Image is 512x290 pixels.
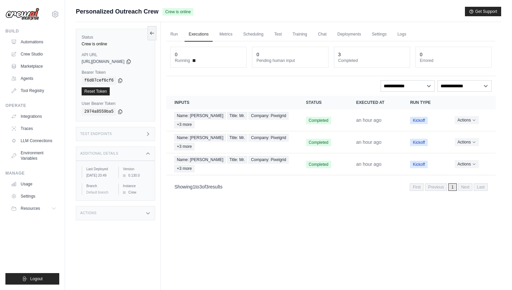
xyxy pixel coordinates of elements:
time: August 29, 2025 at 21:20 AST [356,161,382,167]
span: 1 [448,183,457,191]
a: Automations [8,37,59,47]
span: Name: [PERSON_NAME] [174,134,226,141]
span: [URL][DOMAIN_NAME] [82,59,125,64]
a: Scheduling [239,27,268,42]
a: Traces [8,123,59,134]
span: Crew is online [163,8,193,16]
label: Branch [86,183,113,188]
label: API URL [82,52,149,58]
span: Name: [PERSON_NAME] [174,112,226,119]
span: Kickoff [410,161,428,168]
button: Actions for execution [455,116,479,124]
a: Deployments [333,27,365,42]
div: Manage [5,171,59,176]
a: Crew Studio [8,49,59,60]
time: August 29, 2025 at 20:49 AST [86,174,106,177]
code: 2974a8559ba5 [82,108,116,116]
nav: Pagination [166,178,496,195]
span: Company: Pixelgrid [249,156,289,163]
span: Logout [30,276,43,282]
span: Default branch [86,191,108,194]
button: Actions for execution [455,138,479,146]
nav: Pagination [410,183,488,191]
span: +3 more [174,143,194,150]
div: Build [5,28,59,34]
section: Crew executions table [166,96,496,195]
span: Kickoff [410,117,428,124]
label: Instance [123,183,149,188]
a: View execution details for Name [174,134,290,150]
span: Previous [425,183,447,191]
button: Get Support [465,7,501,16]
label: Bearer Token [82,70,149,75]
h3: Test Endpoints [80,132,112,136]
div: 0 [256,51,259,58]
p: Showing to of results [174,183,222,190]
img: Logo [5,8,39,21]
a: View execution details for Name [174,112,290,128]
span: Last [474,183,488,191]
div: 0 [175,51,177,58]
a: Tool Registry [8,85,59,96]
a: Reset Token [82,87,110,95]
span: 3 [206,184,209,189]
th: Status [298,96,348,109]
span: Next [458,183,473,191]
span: Personalized Outreach Crew [76,7,158,16]
span: Title: Mr. [227,112,248,119]
div: Crew is online [82,41,149,47]
div: 0.130.0 [123,173,149,178]
th: Executed at [348,96,402,109]
div: Crew [123,190,149,195]
dt: Errored [420,58,487,63]
button: Logout [5,273,59,285]
a: LLM Connections [8,135,59,146]
label: Last Deployed [86,166,113,172]
a: Usage [8,179,59,189]
a: Settings [8,191,59,202]
label: Status [82,35,149,40]
span: 3 [199,184,202,189]
span: Running [175,58,190,63]
span: +3 more [174,121,194,128]
a: Metrics [215,27,237,42]
a: Training [289,27,311,42]
span: Name: [PERSON_NAME] [174,156,226,163]
button: Actions for execution [455,160,479,168]
a: View execution details for Name [174,156,290,172]
th: Run Type [402,96,447,109]
span: Title: Mr. [227,134,248,141]
label: Version [123,166,149,172]
span: Completed [306,139,331,146]
a: Logs [393,27,410,42]
div: Operate [5,103,59,108]
dt: Completed [338,58,406,63]
span: Kickoff [410,139,428,146]
div: 3 [338,51,341,58]
a: Run [166,27,182,42]
span: Completed [306,161,331,168]
button: Resources [8,203,59,214]
span: First [410,183,424,191]
span: Completed [306,117,331,124]
h3: Actions [80,211,97,215]
span: 1 [193,184,195,189]
a: Test [270,27,286,42]
h3: Additional Details [80,152,118,156]
a: Settings [368,27,390,42]
a: Chat [314,27,330,42]
code: f6d87cef6cf6 [82,76,116,85]
a: Agents [8,73,59,84]
dt: Pending human input [256,58,324,63]
span: Company: Pixelgrid [249,112,289,119]
span: +3 more [174,165,194,172]
a: Integrations [8,111,59,122]
label: User Bearer Token [82,101,149,106]
a: Executions [185,27,213,42]
time: August 29, 2025 at 21:20 AST [356,139,382,145]
a: Environment Variables [8,148,59,164]
span: Resources [21,206,40,211]
span: Company: Pixelgrid [249,134,289,141]
iframe: Chat Widget [478,258,512,290]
